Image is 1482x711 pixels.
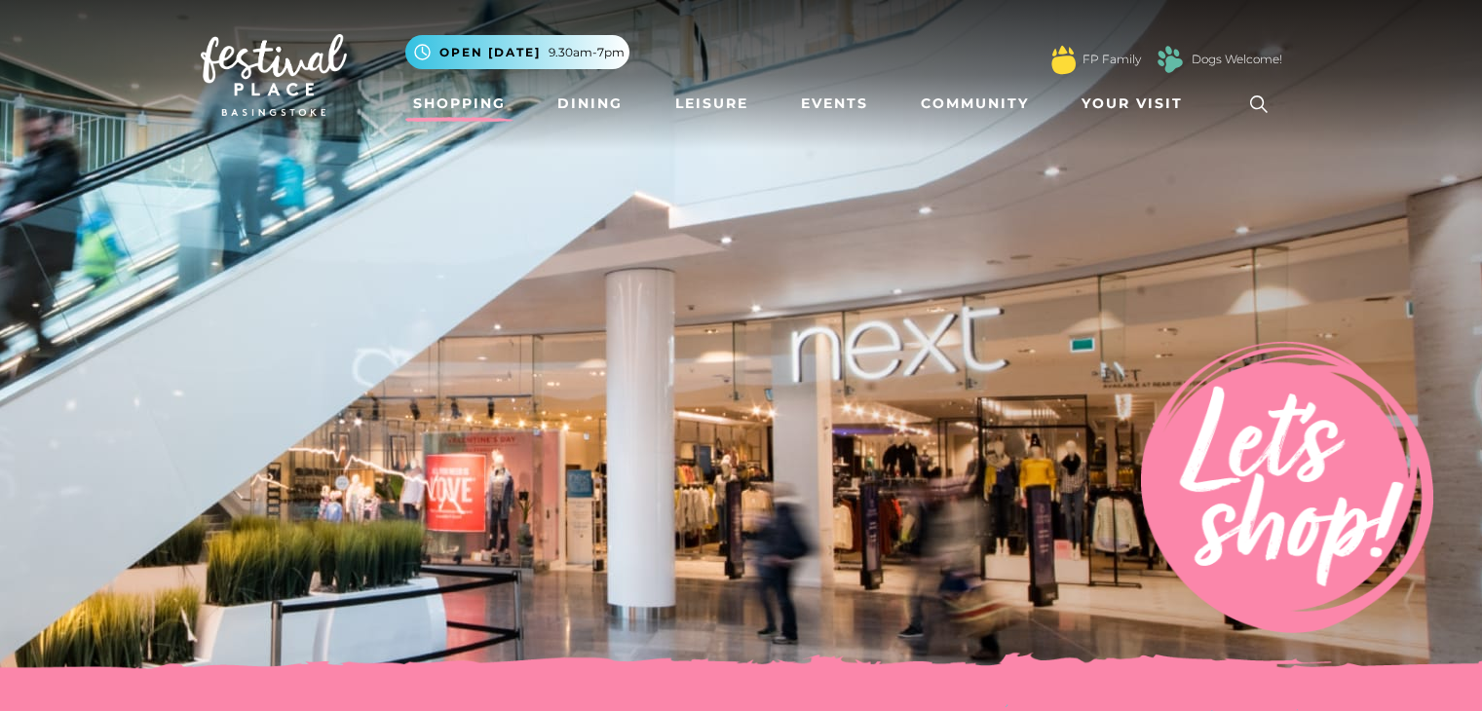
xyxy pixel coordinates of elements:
a: Events [793,86,876,122]
span: Your Visit [1082,94,1183,114]
a: FP Family [1083,51,1141,68]
a: Community [913,86,1037,122]
a: Leisure [667,86,756,122]
a: Your Visit [1074,86,1200,122]
a: Dogs Welcome! [1192,51,1282,68]
span: 9.30am-7pm [549,44,625,61]
button: Open [DATE] 9.30am-7pm [405,35,629,69]
a: Shopping [405,86,513,122]
img: Festival Place Logo [201,34,347,116]
a: Dining [550,86,630,122]
span: Open [DATE] [439,44,541,61]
